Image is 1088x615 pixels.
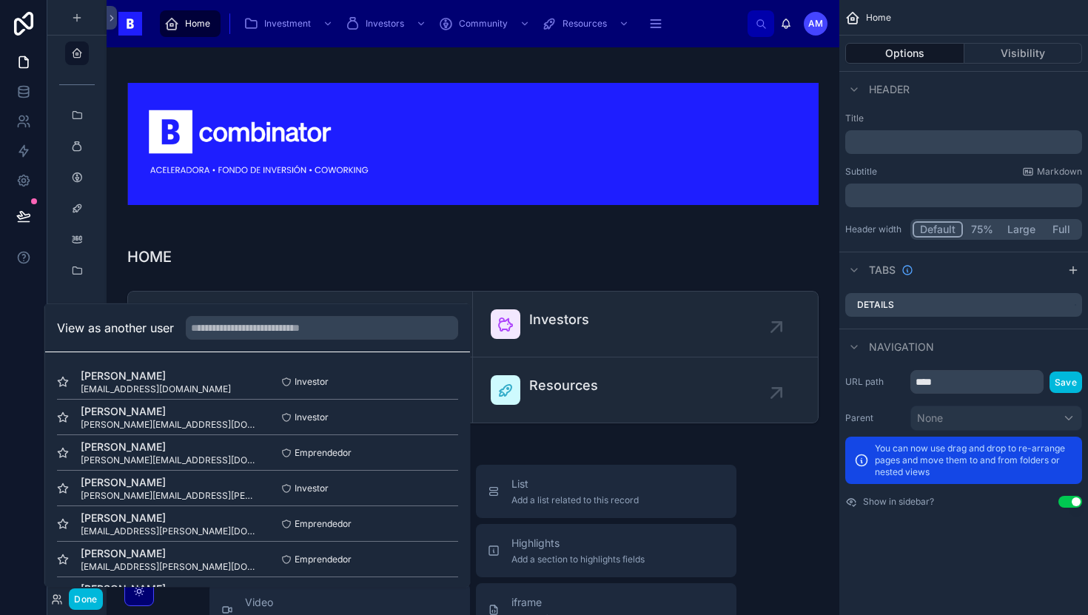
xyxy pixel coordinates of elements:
[69,588,102,610] button: Done
[869,263,896,278] span: Tabs
[434,10,537,37] a: Community
[81,454,258,466] span: [PERSON_NAME][EMAIL_ADDRESS][DOMAIN_NAME]
[917,411,943,426] span: None
[511,477,639,491] span: List
[160,10,221,37] a: Home
[845,130,1082,154] div: scrollable content
[563,18,607,30] span: Resources
[264,18,311,30] span: Investment
[81,403,258,418] span: [PERSON_NAME]
[295,411,329,423] span: Investor
[910,406,1082,431] button: None
[295,553,352,565] span: Emprendedor
[1037,166,1082,178] span: Markdown
[118,12,142,36] img: App logo
[366,18,404,30] span: Investors
[57,319,174,337] h2: View as another user
[511,554,645,565] span: Add a section to highlights fields
[963,221,1001,238] button: 75%
[81,581,258,596] span: [PERSON_NAME]
[845,376,904,388] label: URL path
[81,560,258,572] span: [EMAIL_ADDRESS][PERSON_NAME][DOMAIN_NAME]
[845,224,904,235] label: Header width
[81,525,258,537] span: [EMAIL_ADDRESS][PERSON_NAME][DOMAIN_NAME]
[511,536,645,551] span: Highlights
[295,517,352,529] span: Emprendedor
[845,112,1082,124] label: Title
[869,82,910,97] span: Header
[845,43,964,64] button: Options
[869,340,934,354] span: Navigation
[845,412,904,424] label: Parent
[81,474,258,489] span: [PERSON_NAME]
[964,43,1083,64] button: Visibility
[81,545,258,560] span: [PERSON_NAME]
[863,496,934,508] label: Show in sidebar?
[340,10,434,37] a: Investors
[1022,166,1082,178] a: Markdown
[1042,221,1080,238] button: Full
[866,12,891,24] span: Home
[295,375,329,387] span: Investor
[81,489,258,501] span: [PERSON_NAME][EMAIL_ADDRESS][PERSON_NAME][DOMAIN_NAME]
[511,595,601,610] span: iframe
[537,10,637,37] a: Resources
[913,221,963,238] button: Default
[81,439,258,454] span: [PERSON_NAME]
[511,494,639,506] span: Add a list related to this record
[295,482,329,494] span: Investor
[476,524,736,577] button: HighlightsAdd a section to highlights fields
[459,18,508,30] span: Community
[81,418,258,430] span: [PERSON_NAME][EMAIL_ADDRESS][DOMAIN_NAME]
[81,510,258,525] span: [PERSON_NAME]
[845,166,877,178] label: Subtitle
[845,184,1082,207] div: scrollable content
[857,299,894,311] label: Details
[154,7,748,40] div: scrollable content
[245,595,330,610] span: Video
[808,18,823,30] span: AM
[1001,221,1042,238] button: Large
[81,383,231,394] span: [EMAIL_ADDRESS][DOMAIN_NAME]
[81,368,231,383] span: [PERSON_NAME]
[476,465,736,518] button: ListAdd a list related to this record
[185,18,210,30] span: Home
[295,446,352,458] span: Emprendedor
[1050,372,1082,393] button: Save
[239,10,340,37] a: Investment
[875,443,1073,478] p: You can now use drag and drop to re-arrange pages and move them to and from folders or nested views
